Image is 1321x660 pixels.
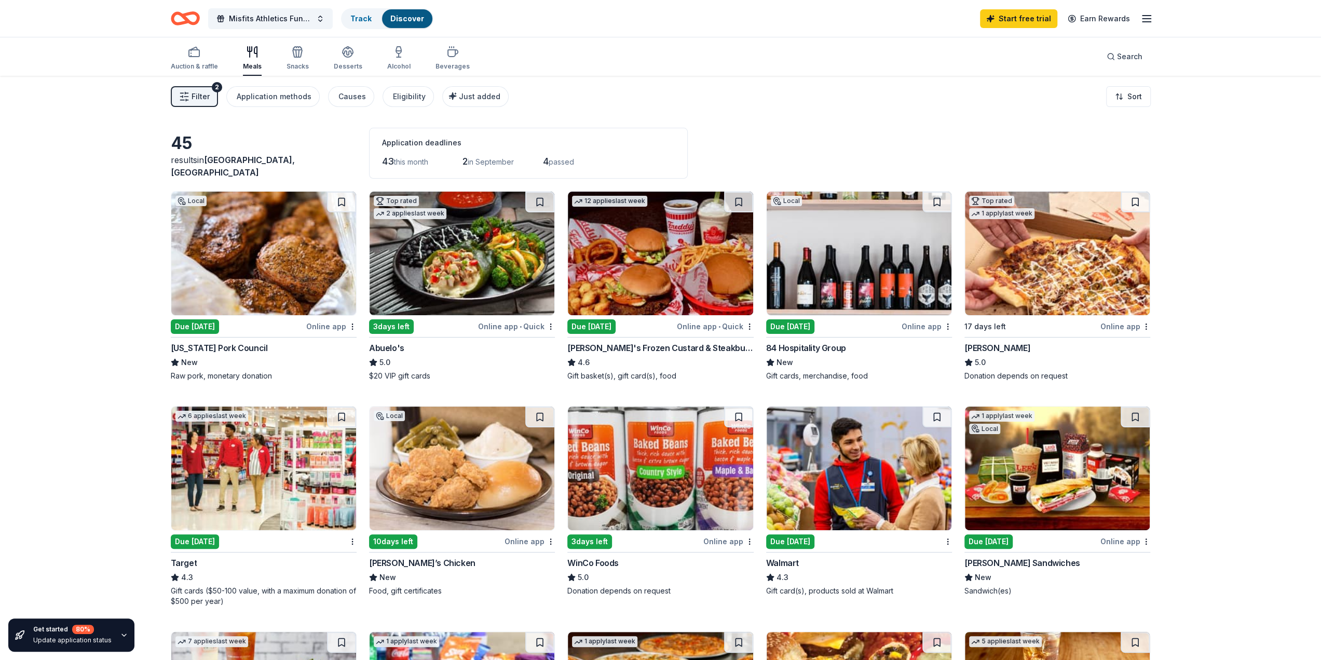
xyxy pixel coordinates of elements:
div: Due [DATE] [171,319,219,334]
a: Track [350,14,372,23]
div: Online app [902,320,952,333]
span: 5.0 [975,356,986,369]
div: Online app [505,535,555,548]
a: Discover [390,14,424,23]
span: New [181,356,198,369]
div: 3 days left [369,319,414,334]
div: WinCo Foods [567,557,619,569]
div: Food, gift certificates [369,586,555,596]
div: Online app Quick [677,320,754,333]
img: Image for 84 Hospitality Group [767,192,951,315]
button: Search [1098,46,1151,67]
div: Local [175,196,207,206]
div: Local [969,424,1000,434]
div: 1 apply last week [374,636,439,647]
a: Home [171,6,200,31]
img: Image for Oklahoma Pork Council [171,192,356,315]
img: Image for Lee's Sandwiches [965,407,1150,530]
a: Earn Rewards [1061,9,1136,28]
button: Snacks [287,42,309,76]
div: 7 applies last week [175,636,248,647]
div: $20 VIP gift cards [369,371,555,381]
div: 6 applies last week [175,411,248,422]
div: Snacks [287,62,309,71]
span: [GEOGRAPHIC_DATA], [GEOGRAPHIC_DATA] [171,155,295,178]
button: Beverages [435,42,470,76]
div: Online app Quick [478,320,555,333]
div: Target [171,557,197,569]
div: Sandwich(es) [964,586,1150,596]
span: • [718,322,720,331]
div: 1 apply last week [572,636,637,647]
div: Auction & raffle [171,62,218,71]
span: 4.3 [777,571,788,584]
div: Due [DATE] [964,534,1013,549]
span: 4.3 [181,571,193,584]
div: Online app [703,535,754,548]
span: this month [394,157,428,166]
div: 3 days left [567,534,612,549]
button: Desserts [334,42,362,76]
div: 17 days left [964,320,1006,333]
a: Image for Target6 applieslast weekDue [DATE]Target4.3Gift cards ($50-100 value, with a maximum do... [171,406,357,607]
button: TrackDiscover [341,8,433,29]
img: Image for Walmart [767,407,951,530]
span: New [379,571,396,584]
div: Due [DATE] [766,319,814,334]
div: 2 applies last week [374,208,446,219]
div: Raw pork, monetary donation [171,371,357,381]
a: Image for Freddy's Frozen Custard & Steakburgers12 applieslast weekDue [DATE]Online app•Quick[PER... [567,191,753,381]
span: 4.6 [578,356,590,369]
img: Image for Casey's [965,192,1150,315]
button: Filter2 [171,86,218,107]
div: Gift cards ($50-100 value, with a maximum donation of $500 per year) [171,586,357,607]
span: in [171,155,295,178]
span: 2 [462,156,468,167]
span: Filter [192,90,210,103]
a: Image for Charlie’s ChickenLocal10days leftOnline app[PERSON_NAME]’s ChickenNewFood, gift certifi... [369,406,555,596]
div: 84 Hospitality Group [766,342,846,354]
button: Misfits Athletics Fundrasier [208,8,333,29]
span: • [520,322,522,331]
a: Image for Oklahoma Pork CouncilLocalDue [DATE]Online app[US_STATE] Pork CouncilNewRaw pork, monet... [171,191,357,381]
span: Misfits Athletics Fundrasier [229,12,312,25]
div: Gift cards, merchandise, food [766,371,952,381]
button: Alcohol [387,42,411,76]
div: 45 [171,133,357,154]
a: Image for WalmartDue [DATE]Walmart4.3Gift card(s), products sold at Walmart [766,406,952,596]
button: Sort [1106,86,1151,107]
span: 4 [543,156,549,167]
span: in September [468,157,514,166]
div: Local [374,411,405,421]
a: Image for WinCo Foods3days leftOnline appWinCo Foods5.0Donation depends on request [567,406,753,596]
div: Causes [338,90,366,103]
div: 1 apply last week [969,411,1034,422]
span: Search [1117,50,1142,63]
div: Online app [1100,535,1150,548]
img: Image for Target [171,407,356,530]
a: Image for Abuelo's Top rated2 applieslast week3days leftOnline app•QuickAbuelo's5.0$20 VIP gift c... [369,191,555,381]
img: Image for WinCo Foods [568,407,753,530]
button: Application methods [226,86,320,107]
img: Image for Freddy's Frozen Custard & Steakburgers [568,192,753,315]
div: Application methods [237,90,311,103]
button: Causes [328,86,374,107]
div: 12 applies last week [572,196,647,207]
span: Sort [1127,90,1142,103]
div: Due [DATE] [567,319,616,334]
a: Image for 84 Hospitality GroupLocalDue [DATE]Online app84 Hospitality GroupNewGift cards, merchan... [766,191,952,381]
div: Beverages [435,62,470,71]
span: 43 [382,156,394,167]
div: Application deadlines [382,137,675,149]
span: New [777,356,793,369]
div: Due [DATE] [766,534,814,549]
img: Image for Charlie’s Chicken [370,407,554,530]
div: Gift card(s), products sold at Walmart [766,586,952,596]
div: [PERSON_NAME]’s Chicken [369,557,475,569]
div: Due [DATE] [171,534,219,549]
div: [PERSON_NAME] Sandwiches [964,557,1080,569]
div: Alcohol [387,62,411,71]
span: 5.0 [578,571,589,584]
div: Online app [306,320,357,333]
div: Local [771,196,802,206]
